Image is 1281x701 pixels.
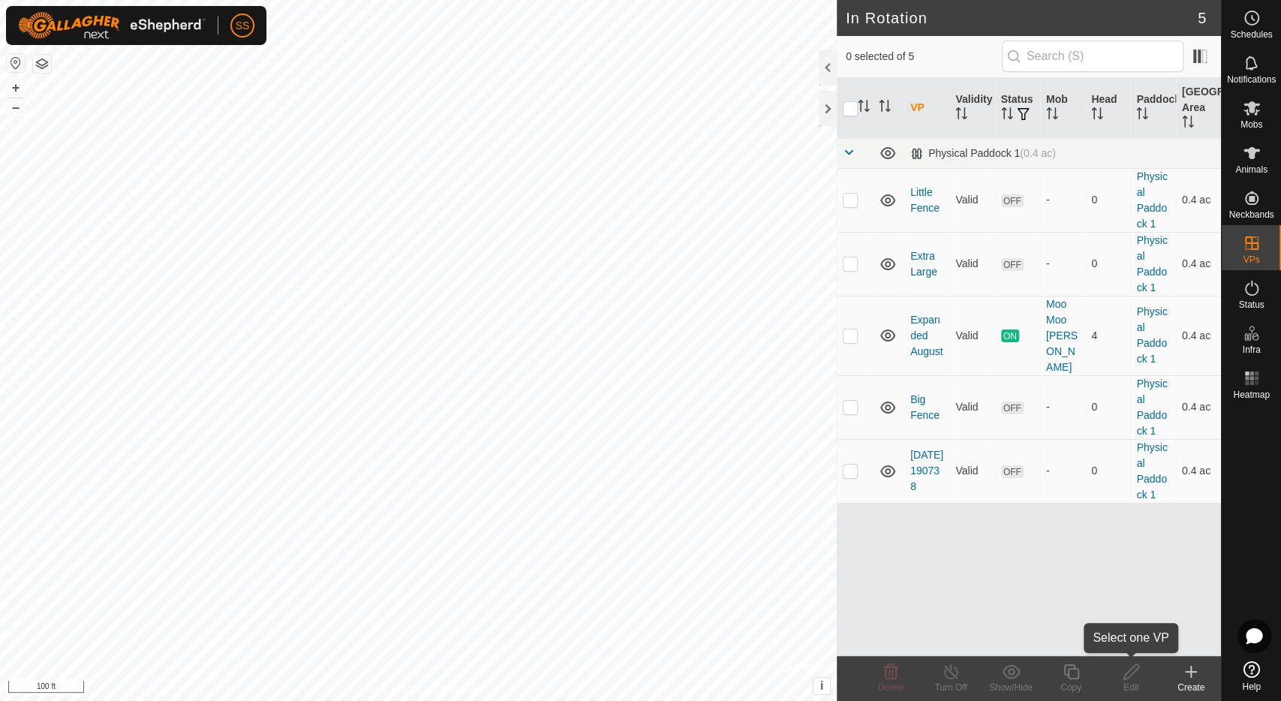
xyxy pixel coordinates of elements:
a: Extra Large [910,250,937,278]
a: Physical Paddock 1 [1136,170,1167,230]
a: Help [1222,655,1281,697]
div: - [1046,192,1079,208]
a: Physical Paddock 1 [1136,378,1167,437]
span: i [820,679,823,692]
a: [DATE] 190738 [910,449,943,492]
td: 0.4 ac [1176,375,1221,439]
span: OFF [1001,194,1024,207]
td: Valid [949,168,994,232]
a: Privacy Policy [359,681,415,695]
span: OFF [1001,402,1024,414]
td: 0 [1085,375,1130,439]
div: - [1046,399,1079,415]
span: OFF [1001,258,1024,271]
input: Search (S) [1002,41,1183,72]
span: ON [1001,329,1019,342]
span: VPs [1243,255,1259,264]
p-sorticon: Activate to sort [858,102,870,114]
th: Mob [1040,78,1085,139]
td: Valid [949,232,994,296]
span: Mobs [1240,120,1262,129]
p-sorticon: Activate to sort [1001,110,1013,122]
td: 0 [1085,232,1130,296]
td: 0.4 ac [1176,439,1221,503]
th: Head [1085,78,1130,139]
span: (0.4 ac) [1020,147,1055,159]
a: Big Fence [910,393,940,421]
span: Status [1238,300,1264,309]
td: 0.4 ac [1176,168,1221,232]
a: Contact Us [433,681,477,695]
p-sorticon: Activate to sort [1136,110,1148,122]
div: Edit [1101,681,1161,694]
th: [GEOGRAPHIC_DATA] Area [1176,78,1221,139]
th: Status [995,78,1040,139]
td: 0.4 ac [1176,296,1221,375]
span: 5 [1198,7,1206,29]
span: OFF [1001,465,1024,478]
span: Schedules [1230,30,1272,39]
div: Turn Off [921,681,981,694]
span: Help [1242,682,1261,691]
p-sorticon: Activate to sort [955,110,967,122]
th: Paddock [1130,78,1175,139]
span: 0 selected of 5 [846,49,1002,65]
p-sorticon: Activate to sort [1091,110,1103,122]
a: Physical Paddock 1 [1136,234,1167,293]
td: 0 [1085,168,1130,232]
img: Gallagher Logo [18,12,206,39]
span: Delete [878,682,904,693]
div: Copy [1041,681,1101,694]
span: Infra [1242,345,1260,354]
span: Neckbands [1228,210,1273,219]
span: Heatmap [1233,390,1270,399]
button: – [7,98,25,116]
p-sorticon: Activate to sort [879,102,891,114]
button: i [813,678,830,694]
button: Map Layers [33,55,51,73]
p-sorticon: Activate to sort [1046,110,1058,122]
td: Valid [949,296,994,375]
td: 0 [1085,439,1130,503]
th: VP [904,78,949,139]
p-sorticon: Activate to sort [1182,118,1194,130]
button: + [7,79,25,97]
a: Little Fence [910,186,940,214]
div: Physical Paddock 1 [910,147,1056,160]
a: Physical Paddock 1 [1136,305,1167,365]
div: Create [1161,681,1221,694]
td: Valid [949,439,994,503]
div: Show/Hide [981,681,1041,694]
td: 4 [1085,296,1130,375]
th: Validity [949,78,994,139]
a: Expanded August [910,314,943,357]
div: Moo Moo [PERSON_NAME] [1046,296,1079,375]
span: SS [236,18,250,34]
div: - [1046,256,1079,272]
td: 0.4 ac [1176,232,1221,296]
span: Animals [1235,165,1267,174]
button: Reset Map [7,54,25,72]
div: - [1046,463,1079,479]
span: Notifications [1227,75,1276,84]
td: Valid [949,375,994,439]
a: Physical Paddock 1 [1136,441,1167,501]
h2: In Rotation [846,9,1198,27]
